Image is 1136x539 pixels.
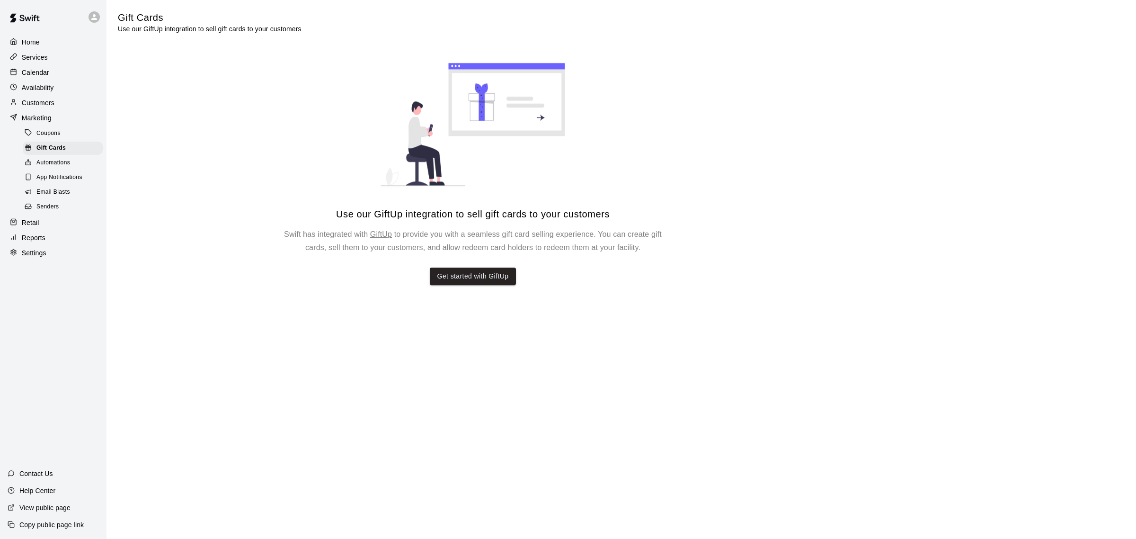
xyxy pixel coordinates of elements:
p: Copy public page link [19,520,84,530]
div: Automations [23,156,103,170]
span: Gift Cards [36,144,66,153]
p: Contact Us [19,469,53,478]
a: Get started with GiftUp [437,270,509,282]
a: Retail [8,216,99,230]
button: Get started with GiftUp [430,268,516,285]
a: Home [8,35,99,49]
img: Gift card [355,41,591,208]
p: Retail [22,218,39,227]
p: Availability [22,83,54,92]
a: Calendar [8,65,99,80]
p: Use our GiftUp integration to sell gift cards to your customers [118,24,302,34]
span: Email Blasts [36,188,70,197]
div: App Notifications [23,171,103,184]
a: GiftUp [370,230,392,238]
p: Calendar [22,68,49,77]
a: Coupons [23,126,106,141]
a: Automations [23,156,106,171]
a: Settings [8,246,99,260]
p: View public page [19,503,71,512]
a: Gift Cards [23,141,106,155]
a: Email Blasts [23,185,106,200]
a: Availability [8,81,99,95]
span: Coupons [36,129,61,138]
span: Automations [36,158,70,168]
div: Senders [23,200,103,214]
div: Email Blasts [23,186,103,199]
p: Customers [22,98,54,108]
p: Services [22,53,48,62]
p: Help Center [19,486,55,495]
a: Services [8,50,99,64]
h5: Gift Cards [118,11,302,24]
p: Home [22,37,40,47]
span: Senders [36,202,59,212]
h5: Use our GiftUp integration to sell gift cards to your customers [336,208,610,221]
p: Marketing [22,113,52,123]
a: Senders [23,200,106,215]
p: Reports [22,233,45,243]
span: App Notifications [36,173,82,182]
div: Gift Cards [23,142,103,155]
div: Coupons [23,127,103,140]
a: Marketing [8,111,99,125]
p: Settings [22,248,46,258]
a: Customers [8,96,99,110]
a: App Notifications [23,171,106,185]
h6: Swift has integrated with to provide you with a seamless gift card selling experience. You can cr... [284,228,662,254]
a: Reports [8,231,99,245]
